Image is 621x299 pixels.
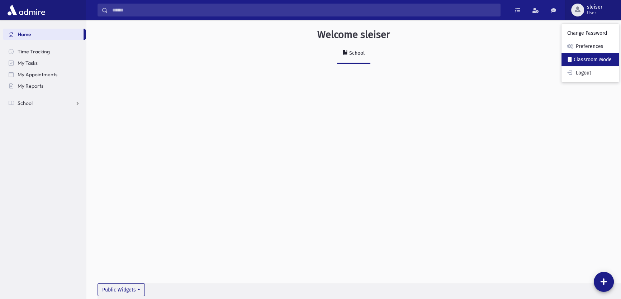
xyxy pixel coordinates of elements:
a: Home [3,29,84,40]
button: Public Widgets [98,283,145,296]
span: User [587,10,602,16]
a: Time Tracking [3,46,86,57]
div: School [348,50,365,56]
a: Preferences [561,40,619,53]
a: Change Password [561,26,619,40]
a: Classroom Mode [561,53,619,66]
span: Home [18,31,31,38]
input: Search [108,4,500,16]
span: My Tasks [18,60,38,66]
span: My Reports [18,83,43,89]
span: Time Tracking [18,48,50,55]
a: School [337,44,370,64]
a: My Reports [3,80,86,92]
span: My Appointments [18,71,57,78]
h3: Welcome sleiser [317,29,390,41]
a: My Tasks [3,57,86,69]
span: sleiser [587,4,602,10]
a: Logout [561,66,619,79]
a: School [3,97,86,109]
img: AdmirePro [6,3,47,17]
a: My Appointments [3,69,86,80]
span: School [18,100,33,106]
